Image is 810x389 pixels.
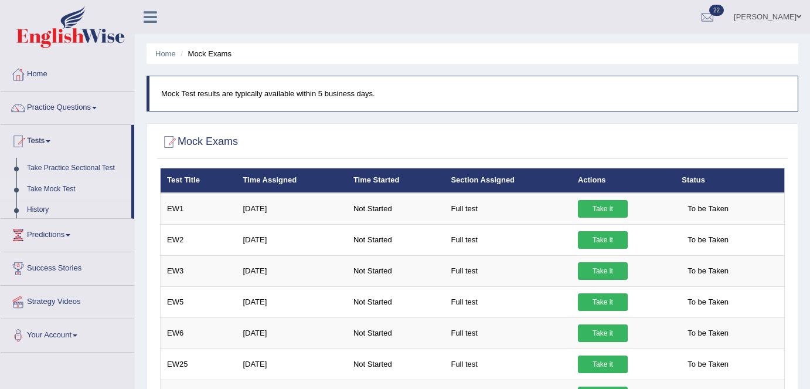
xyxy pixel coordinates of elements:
td: Not Started [347,349,445,380]
td: Full test [444,193,571,225]
li: Mock Exams [178,48,232,59]
span: To be Taken [682,324,734,342]
td: Not Started [347,224,445,255]
a: Predictions [1,219,134,248]
td: Full test [444,255,571,286]
td: Full test [444,224,571,255]
a: Home [1,58,134,87]
a: Home [155,49,176,58]
th: Actions [571,168,675,193]
a: Take it [578,231,628,249]
td: Not Started [347,317,445,349]
td: [DATE] [236,349,347,380]
td: [DATE] [236,255,347,286]
a: History [22,199,131,221]
span: To be Taken [682,200,734,218]
td: [DATE] [236,286,347,317]
p: Mock Test results are typically available within 5 business days. [161,88,786,99]
td: EW6 [161,317,237,349]
a: Take it [578,200,628,218]
span: To be Taken [682,231,734,249]
span: To be Taken [682,356,734,373]
a: Practice Questions [1,92,134,121]
th: Test Title [161,168,237,193]
a: Take it [578,293,628,311]
a: Take it [578,324,628,342]
a: Take it [578,356,628,373]
th: Status [675,168,784,193]
td: EW5 [161,286,237,317]
a: Your Account [1,319,134,349]
td: Not Started [347,255,445,286]
td: Full test [444,317,571,349]
a: Tests [1,125,131,154]
th: Time Started [347,168,445,193]
span: To be Taken [682,293,734,311]
span: To be Taken [682,262,734,280]
span: 22 [709,5,724,16]
a: Success Stories [1,252,134,282]
td: [DATE] [236,224,347,255]
a: Take Practice Sectional Test [22,158,131,179]
td: [DATE] [236,317,347,349]
a: Take Mock Test [22,179,131,200]
th: Time Assigned [236,168,347,193]
td: Not Started [347,286,445,317]
h2: Mock Exams [160,133,238,151]
td: EW25 [161,349,237,380]
td: EW2 [161,224,237,255]
td: Full test [444,349,571,380]
th: Section Assigned [444,168,571,193]
a: Strategy Videos [1,286,134,315]
td: EW1 [161,193,237,225]
td: [DATE] [236,193,347,225]
td: EW3 [161,255,237,286]
a: Take it [578,262,628,280]
td: Full test [444,286,571,317]
td: Not Started [347,193,445,225]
